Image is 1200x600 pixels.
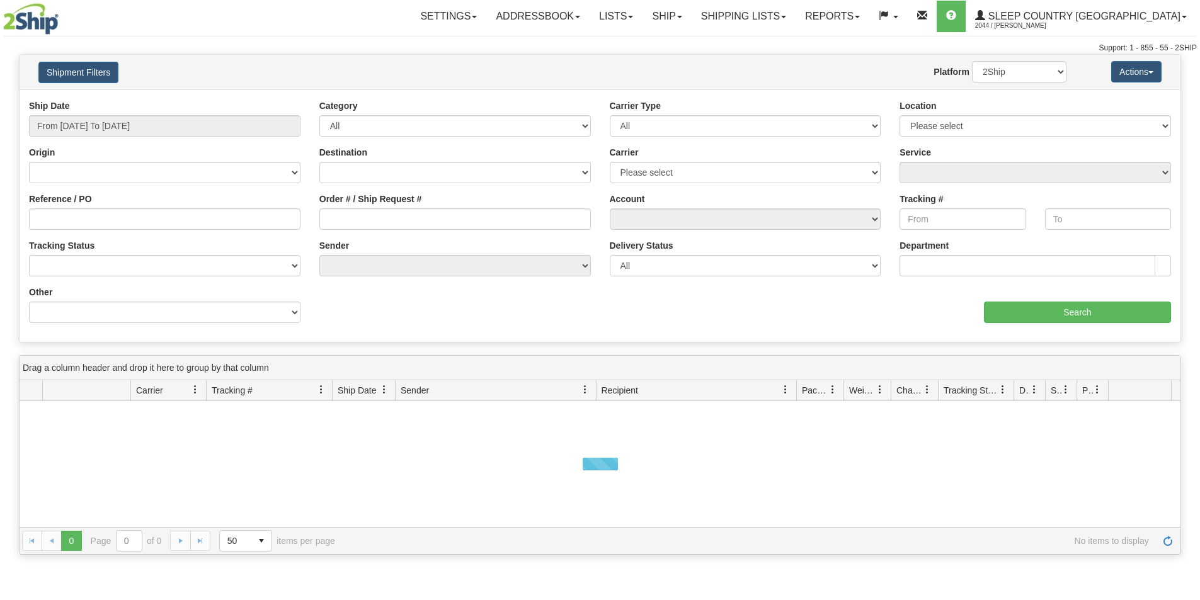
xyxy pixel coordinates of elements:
[610,239,673,252] label: Delivery Status
[1087,379,1108,400] a: Pickup Status filter column settings
[401,384,429,397] span: Sender
[212,384,253,397] span: Tracking #
[822,379,843,400] a: Packages filter column settings
[251,531,271,551] span: select
[692,1,796,32] a: Shipping lists
[796,1,869,32] a: Reports
[900,208,1026,230] input: From
[29,286,52,298] label: Other
[29,146,55,159] label: Origin
[1171,235,1199,364] iframe: chat widget
[219,530,335,552] span: items per page
[219,530,272,552] span: Page sizes drop down
[992,379,1014,400] a: Tracking Status filter column settings
[896,384,923,397] span: Charge
[934,65,969,78] label: Platform
[353,536,1149,546] span: No items to display
[900,146,931,159] label: Service
[602,384,638,397] span: Recipient
[917,379,938,400] a: Charge filter column settings
[849,384,876,397] span: Weight
[984,302,1171,323] input: Search
[374,379,395,400] a: Ship Date filter column settings
[319,146,367,159] label: Destination
[319,239,349,252] label: Sender
[985,11,1180,21] span: Sleep Country [GEOGRAPHIC_DATA]
[227,535,244,547] span: 50
[975,20,1070,32] span: 2044 / [PERSON_NAME]
[319,193,422,205] label: Order # / Ship Request #
[643,1,691,32] a: Ship
[185,379,206,400] a: Carrier filter column settings
[869,379,891,400] a: Weight filter column settings
[338,384,376,397] span: Ship Date
[775,379,796,400] a: Recipient filter column settings
[590,1,643,32] a: Lists
[1019,384,1030,397] span: Delivery Status
[1055,379,1077,400] a: Shipment Issues filter column settings
[29,193,92,205] label: Reference / PO
[319,99,358,112] label: Category
[610,146,639,159] label: Carrier
[311,379,332,400] a: Tracking # filter column settings
[136,384,163,397] span: Carrier
[411,1,486,32] a: Settings
[900,193,943,205] label: Tracking #
[802,384,828,397] span: Packages
[29,239,94,252] label: Tracking Status
[29,99,70,112] label: Ship Date
[610,193,645,205] label: Account
[1158,531,1178,551] a: Refresh
[610,99,661,112] label: Carrier Type
[900,99,936,112] label: Location
[3,43,1197,54] div: Support: 1 - 855 - 55 - 2SHIP
[486,1,590,32] a: Addressbook
[1051,384,1061,397] span: Shipment Issues
[91,530,162,552] span: Page of 0
[38,62,118,83] button: Shipment Filters
[1045,208,1171,230] input: To
[1024,379,1045,400] a: Delivery Status filter column settings
[20,356,1180,380] div: grid grouping header
[944,384,998,397] span: Tracking Status
[1082,384,1093,397] span: Pickup Status
[1111,61,1162,82] button: Actions
[900,239,949,252] label: Department
[574,379,596,400] a: Sender filter column settings
[3,3,59,35] img: logo2044.jpg
[966,1,1196,32] a: Sleep Country [GEOGRAPHIC_DATA] 2044 / [PERSON_NAME]
[61,531,81,551] span: Page 0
